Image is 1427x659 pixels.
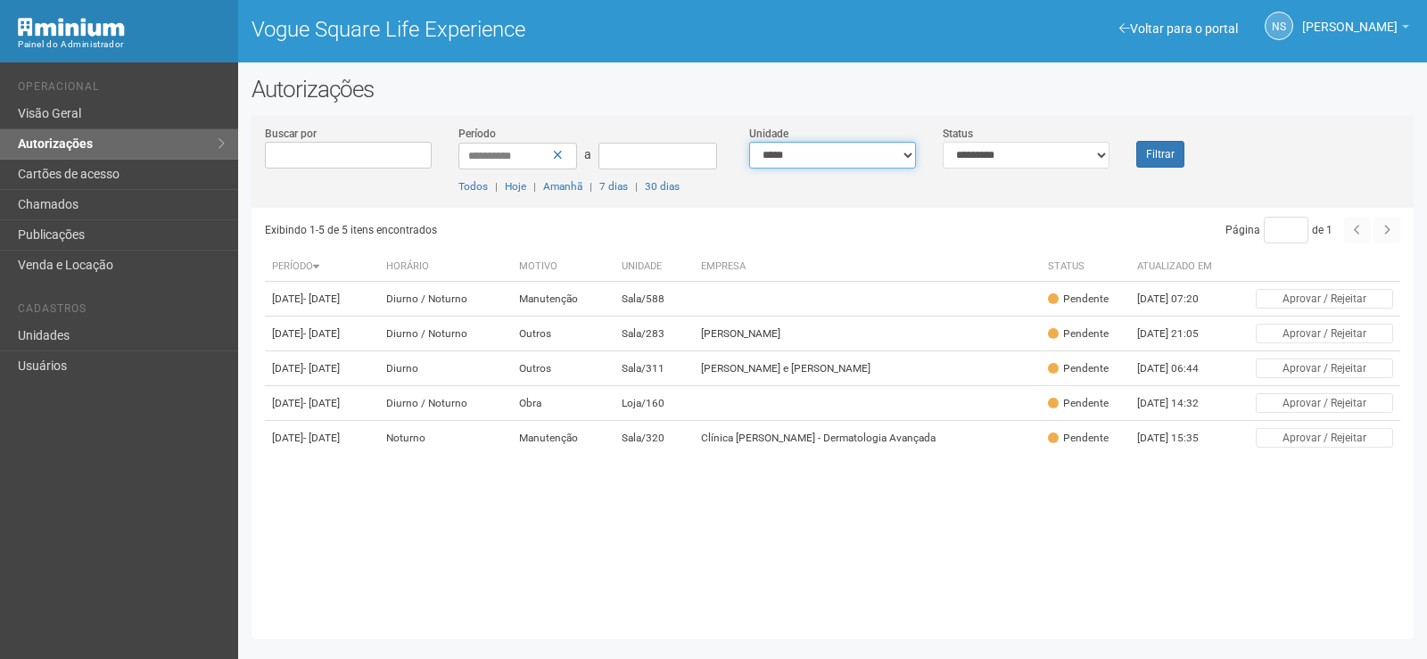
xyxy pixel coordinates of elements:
td: [DATE] [265,317,379,351]
span: - [DATE] [303,292,340,305]
label: Status [943,126,973,142]
label: Buscar por [265,126,317,142]
th: Atualizado em [1130,252,1228,282]
td: [DATE] 07:20 [1130,282,1228,317]
td: [DATE] [265,351,379,386]
th: Empresa [694,252,1041,282]
a: Amanhã [543,180,582,193]
span: a [584,147,591,161]
th: Motivo [512,252,614,282]
li: Operacional [18,80,225,99]
th: Período [265,252,379,282]
td: Diurno / Noturno [379,386,512,421]
td: [DATE] 15:35 [1130,421,1228,456]
span: - [DATE] [303,397,340,409]
td: Sala/320 [615,421,694,456]
td: [DATE] 21:05 [1130,317,1228,351]
td: Diurno / Noturno [379,317,512,351]
span: | [533,180,536,193]
td: [DATE] 06:44 [1130,351,1228,386]
td: Manutenção [512,282,614,317]
td: Outros [512,351,614,386]
div: Pendente [1048,396,1109,411]
td: [PERSON_NAME] e [PERSON_NAME] [694,351,1041,386]
td: Obra [512,386,614,421]
button: Aprovar / Rejeitar [1256,289,1393,309]
td: Noturno [379,421,512,456]
h2: Autorizações [252,76,1414,103]
span: - [DATE] [303,362,340,375]
td: [DATE] [265,421,379,456]
td: [PERSON_NAME] [694,317,1041,351]
th: Status [1041,252,1130,282]
th: Unidade [615,252,694,282]
span: - [DATE] [303,327,340,340]
li: Cadastros [18,302,225,321]
a: 30 dias [645,180,680,193]
td: Outros [512,317,614,351]
label: Unidade [749,126,788,142]
button: Aprovar / Rejeitar [1256,393,1393,413]
div: Pendente [1048,431,1109,446]
div: Pendente [1048,326,1109,342]
div: Pendente [1048,292,1109,307]
td: Clínica [PERSON_NAME] - Dermatologia Avançada [694,421,1041,456]
td: Manutenção [512,421,614,456]
button: Aprovar / Rejeitar [1256,324,1393,343]
h1: Vogue Square Life Experience [252,18,820,41]
td: [DATE] [265,386,379,421]
td: Sala/311 [615,351,694,386]
span: | [635,180,638,193]
td: Diurno [379,351,512,386]
a: [PERSON_NAME] [1302,22,1409,37]
span: - [DATE] [303,432,340,444]
a: NS [1265,12,1293,40]
td: Sala/283 [615,317,694,351]
a: 7 dias [599,180,628,193]
button: Filtrar [1136,141,1184,168]
button: Aprovar / Rejeitar [1256,428,1393,448]
span: Nicolle Silva [1302,3,1398,34]
div: Painel do Administrador [18,37,225,53]
div: Exibindo 1-5 de 5 itens encontrados [265,217,827,243]
span: | [590,180,592,193]
img: Minium [18,18,125,37]
td: Diurno / Noturno [379,282,512,317]
a: Voltar para o portal [1119,21,1238,36]
span: | [495,180,498,193]
td: [DATE] [265,282,379,317]
button: Aprovar / Rejeitar [1256,358,1393,378]
a: Todos [458,180,488,193]
div: Pendente [1048,361,1109,376]
a: Hoje [505,180,526,193]
td: Loja/160 [615,386,694,421]
span: Página de 1 [1225,224,1332,236]
td: [DATE] 14:32 [1130,386,1228,421]
td: Sala/588 [615,282,694,317]
th: Horário [379,252,512,282]
label: Período [458,126,496,142]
